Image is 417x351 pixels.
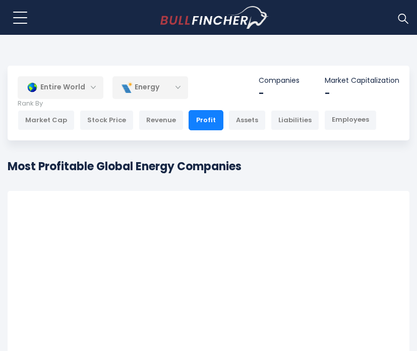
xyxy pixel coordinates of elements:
[160,6,269,29] a: Go to homepage
[325,87,399,99] div: -
[18,99,377,108] p: Rank By
[80,110,134,130] div: Stock Price
[8,158,242,175] h1: Most Profitable Global Energy Companies
[139,110,184,130] div: Revenue
[324,110,377,130] div: Employees
[160,6,269,29] img: bullfincher logo
[271,110,319,130] div: Liabilities
[228,110,266,130] div: Assets
[259,76,300,85] p: Companies
[112,76,188,99] div: Energy
[189,110,223,130] div: Profit
[259,87,300,99] div: -
[325,76,399,85] p: Market Capitalization
[18,76,103,99] div: Entire World
[18,110,75,130] div: Market Cap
